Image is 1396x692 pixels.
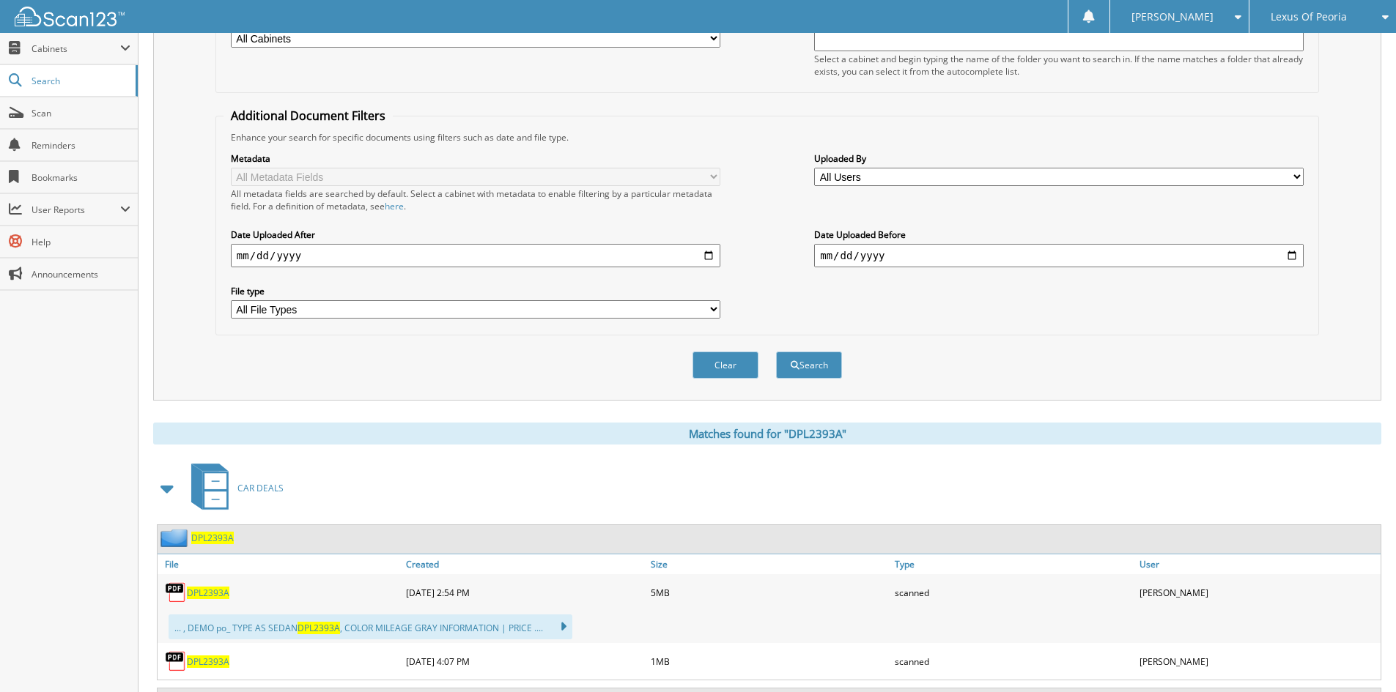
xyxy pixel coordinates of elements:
a: DPL2393A [187,655,229,668]
legend: Additional Document Filters [224,108,393,124]
img: PDF.png [165,581,187,603]
div: Enhance your search for specific documents using filters such as date and file type. [224,131,1311,144]
label: Date Uploaded Before [814,228,1304,241]
label: Date Uploaded After [231,228,720,241]
div: 1MB [647,647,892,676]
div: [PERSON_NAME] [1136,578,1381,607]
a: DPL2393A [191,532,234,544]
span: Search [32,75,128,87]
div: scanned [891,578,1136,607]
a: User [1136,554,1381,574]
a: Created [402,554,647,574]
a: File [158,554,402,574]
span: Announcements [32,268,130,280]
span: Cabinets [32,42,120,55]
iframe: Chat Widget [1323,622,1396,692]
label: Uploaded By [814,152,1304,165]
span: [PERSON_NAME] [1131,12,1214,21]
div: ... , DEMO po_ TYPE AS SEDAN , COLOR MILEAGE GRAY INFORMATION | PRICE .... [169,614,572,639]
div: Select a cabinet and begin typing the name of the folder you want to search in. If the name match... [814,53,1304,78]
img: PDF.png [165,650,187,672]
img: scan123-logo-white.svg [15,7,125,26]
label: File type [231,285,720,297]
span: Lexus Of Peoria [1271,12,1347,21]
button: Clear [693,351,758,379]
span: DPL2393A [298,622,340,634]
input: start [231,244,720,267]
div: scanned [891,647,1136,676]
input: end [814,244,1304,267]
div: [DATE] 4:07 PM [402,647,647,676]
div: Matches found for "DPL2393A" [153,423,1381,444]
div: 5MB [647,578,892,607]
span: User Reports [32,204,120,216]
div: [PERSON_NAME] [1136,647,1381,676]
a: DPL2393A [187,587,229,599]
span: Bookmarks [32,171,130,184]
a: Type [891,554,1136,574]
label: Metadata [231,152,720,165]
div: [DATE] 2:54 PM [402,578,647,607]
span: Scan [32,107,130,119]
div: All metadata fields are searched by default. Select a cabinet with metadata to enable filtering b... [231,187,720,212]
img: folder2.png [160,529,191,547]
span: Reminders [32,139,130,152]
a: Size [647,554,892,574]
a: CAR DEALS [182,459,284,517]
span: Help [32,236,130,248]
span: CAR DEALS [237,482,284,494]
button: Search [776,351,842,379]
a: here [385,200,404,212]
